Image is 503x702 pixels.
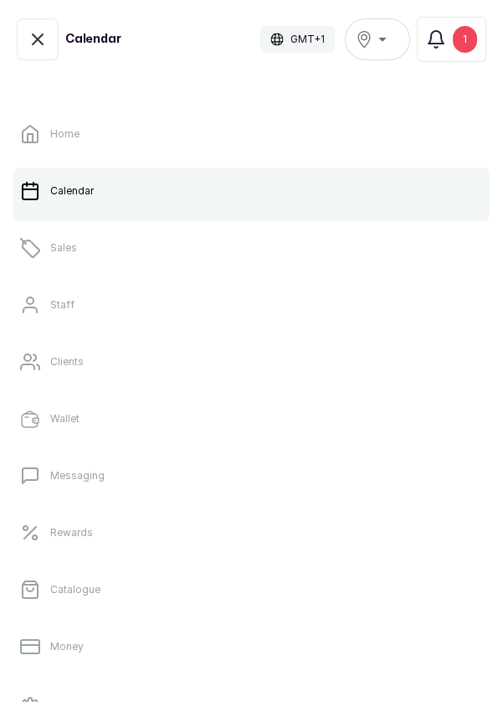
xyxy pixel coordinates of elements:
[13,225,490,271] a: Sales
[50,640,84,653] p: Money
[50,241,77,255] p: Sales
[50,355,84,369] p: Clients
[50,526,93,539] p: Rewards
[453,26,477,53] div: 1
[50,583,100,596] p: Catalogue
[13,452,490,499] a: Messaging
[50,298,74,312] p: Staff
[65,31,121,48] h1: Calendar
[50,127,80,141] p: Home
[417,17,486,62] button: 1
[13,566,490,613] a: Catalogue
[13,509,490,556] a: Rewards
[290,33,325,46] p: GMT+1
[50,469,105,483] p: Messaging
[13,623,490,670] a: Money
[13,338,490,385] a: Clients
[13,168,490,214] a: Calendar
[13,281,490,328] a: Staff
[13,395,490,442] a: Wallet
[50,184,94,198] p: Calendar
[13,111,490,157] a: Home
[50,412,80,426] p: Wallet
